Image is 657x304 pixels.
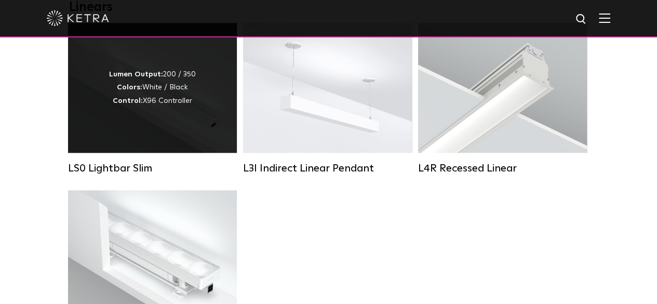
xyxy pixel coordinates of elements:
strong: Colors: [117,84,142,91]
div: 200 / 350 White / Black X96 Controller [109,68,196,108]
img: search icon [575,13,588,26]
div: L3I Indirect Linear Pendant [243,162,412,175]
a: L3I Indirect Linear Pendant Lumen Output:400 / 600 / 800 / 1000Housing Colors:White / BlackContro... [243,23,412,175]
a: L4R Recessed Linear Lumen Output:400 / 600 / 800 / 1000Colors:White / BlackControl:Lutron Clear C... [418,23,587,175]
div: LS0 Lightbar Slim [68,162,237,175]
a: LS0 Lightbar Slim Lumen Output:200 / 350Colors:White / BlackControl:X96 Controller [68,23,237,175]
strong: Control: [113,97,143,104]
strong: Lumen Output: [109,71,163,78]
div: L4R Recessed Linear [418,162,587,175]
img: ketra-logo-2019-white [47,10,109,26]
img: Hamburger%20Nav.svg [599,13,610,23]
